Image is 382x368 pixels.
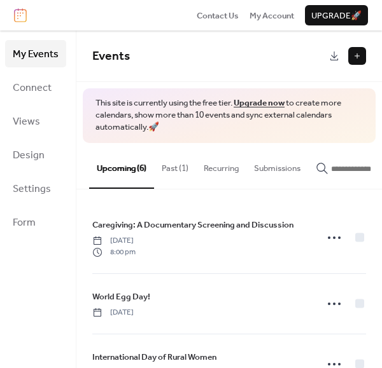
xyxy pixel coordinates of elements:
a: World Egg Day! [92,290,150,304]
span: Views [13,112,40,132]
span: 8:00 pm [92,247,136,258]
span: Contact Us [197,10,239,22]
a: Contact Us [197,9,239,22]
span: Form [13,213,36,233]
button: Submissions [246,143,308,187]
a: My Events [5,40,66,67]
button: Upcoming (6) [89,143,154,189]
a: Views [5,107,66,135]
span: World Egg Day! [92,290,150,303]
a: Caregiving: A Documentary Screening and Discussion [92,218,294,232]
button: Upgrade🚀 [305,5,368,25]
span: [DATE] [92,307,134,318]
a: Form [5,208,66,236]
img: logo [14,8,27,22]
span: Caregiving: A Documentary Screening and Discussion [92,219,294,231]
a: My Account [250,9,294,22]
span: Settings [13,179,51,199]
a: Upgrade now [234,95,285,111]
span: International Day of Rural Women [92,351,216,364]
span: My Events [13,44,59,64]
button: Past (1) [154,143,196,187]
span: Connect [13,78,52,98]
span: [DATE] [92,235,136,247]
a: Settings [5,175,66,202]
span: My Account [250,10,294,22]
button: Recurring [196,143,246,187]
span: Design [13,146,45,165]
a: International Day of Rural Women [92,350,216,364]
span: Upgrade 🚀 [311,10,362,22]
a: Design [5,141,66,168]
span: This site is currently using the free tier. to create more calendars, show more than 10 events an... [95,97,363,133]
a: Connect [5,74,66,101]
span: Events [92,44,130,68]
